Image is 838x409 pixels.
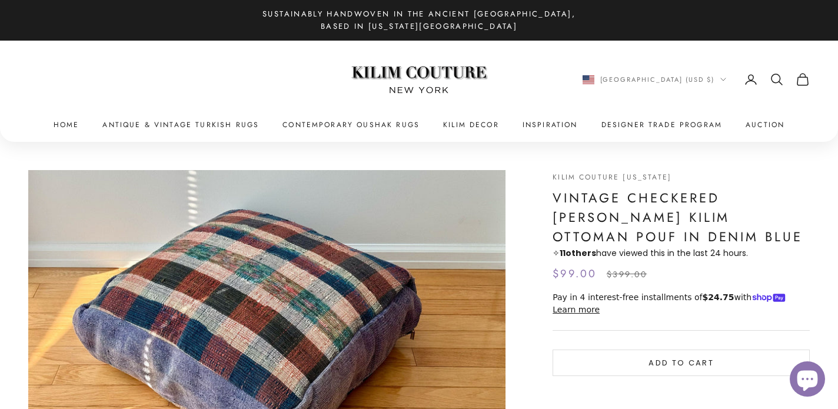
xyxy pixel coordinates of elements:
[553,172,671,182] a: Kilim Couture [US_STATE]
[601,119,723,131] a: Designer Trade Program
[553,247,810,260] p: ✧ have viewed this in the last 24 hours.
[746,119,784,131] a: Auction
[583,75,594,84] img: United States
[282,119,420,131] a: Contemporary Oushak Rugs
[786,361,829,400] inbox-online-store-chat: Shopify online store chat
[553,188,810,247] h1: Vintage Checkered [PERSON_NAME] Kilim Ottoman Pouf in Denim Blue
[102,119,259,131] a: Antique & Vintage Turkish Rugs
[607,268,647,282] compare-at-price: $399.00
[553,350,810,375] button: Add to cart
[523,119,578,131] a: Inspiration
[54,119,79,131] a: Home
[553,265,597,282] sale-price: $99.00
[583,72,810,87] nav: Secondary navigation
[254,8,584,33] p: Sustainably Handwoven in the Ancient [GEOGRAPHIC_DATA], Based in [US_STATE][GEOGRAPHIC_DATA]
[443,119,499,131] summary: Kilim Decor
[560,247,566,259] span: 11
[583,74,727,85] button: Change country or currency
[345,52,493,108] img: Logo of Kilim Couture New York
[600,74,715,85] span: [GEOGRAPHIC_DATA] (USD $)
[560,247,596,259] strong: others
[28,119,810,131] nav: Primary navigation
